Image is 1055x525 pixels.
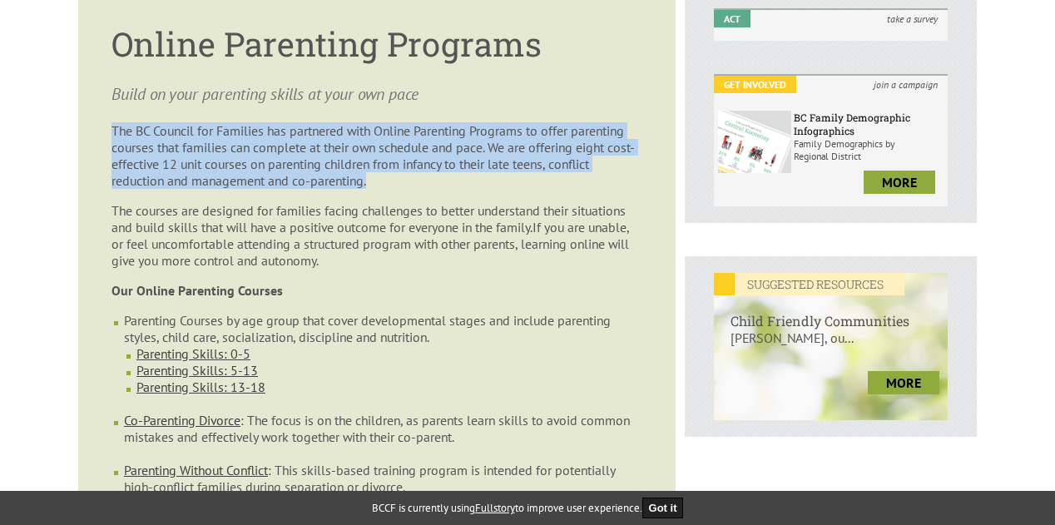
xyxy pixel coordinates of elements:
a: more [864,171,935,194]
li: Parenting Courses by age group that cover developmental stages and include parenting styles, chil... [124,312,642,412]
p: Family Demographics by Regional District [794,137,944,162]
h1: Online Parenting Programs [111,22,642,66]
a: Fullstory [475,501,515,515]
i: join a campaign [864,76,948,93]
button: Got it [642,498,684,518]
a: Parenting Without Conflict [124,462,268,478]
li: : This skills-based training program is intended for potentially high-conflict families during se... [124,462,642,512]
a: Parenting Skills: 13-18 [136,379,265,395]
p: Build on your parenting skills at your own pace [111,82,642,106]
a: more [868,371,939,394]
p: The courses are designed for families facing challenges to better understand their situations and... [111,202,642,269]
h6: BC Family Demographic Infographics [794,111,944,137]
li: : The focus is on the children, as parents learn skills to avoid common mistakes and effectively ... [124,412,642,462]
h6: Child Friendly Communities [714,295,948,329]
em: Get Involved [714,76,796,93]
em: Act [714,10,750,27]
a: Parenting Skills: 0-5 [136,345,250,362]
p: The BC Council for Families has partnered with Online Parenting Programs to offer parenting cours... [111,122,642,189]
i: take a survey [877,10,948,27]
strong: Our Online Parenting Courses [111,282,283,299]
em: SUGGESTED RESOURCES [714,273,904,295]
p: [PERSON_NAME], ou... [714,329,948,363]
a: Co-Parenting Divorce [124,412,240,428]
a: Parenting Skills: 5-13 [136,362,258,379]
span: If you are unable, or feel uncomfortable attending a structured program with other parents, learn... [111,219,629,269]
